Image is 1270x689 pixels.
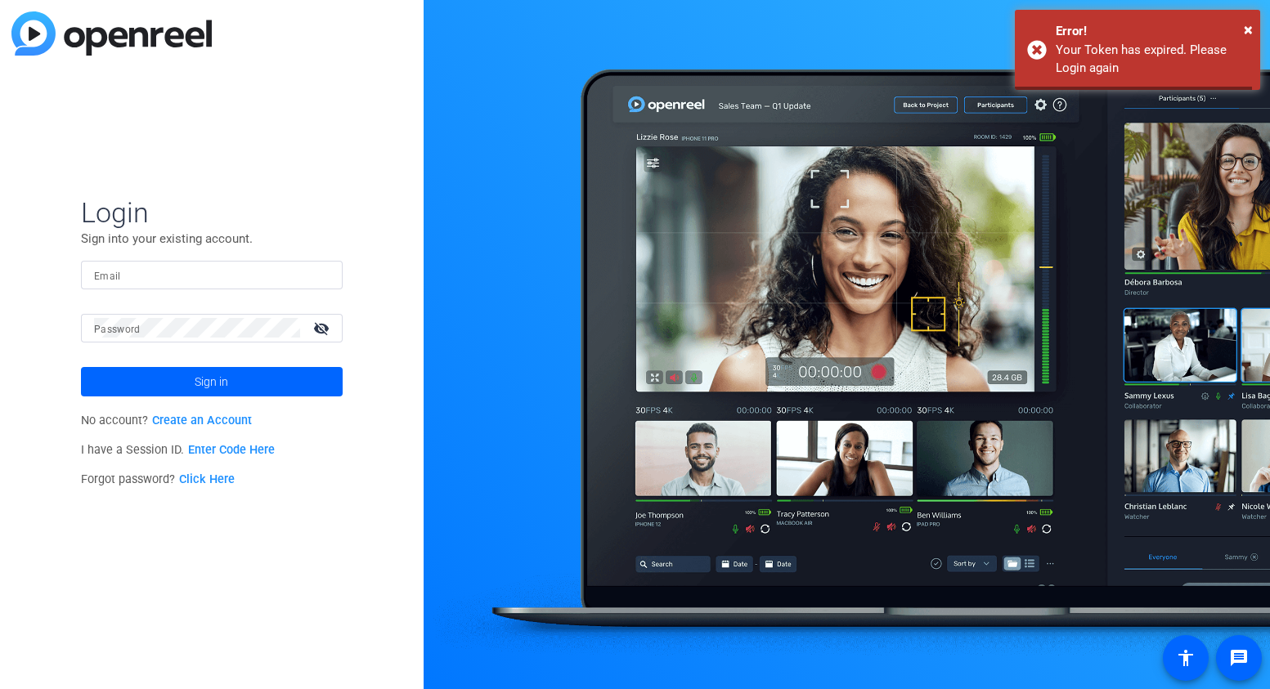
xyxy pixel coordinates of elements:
[188,443,275,457] a: Enter Code Here
[195,361,228,402] span: Sign in
[303,316,343,340] mat-icon: visibility_off
[81,367,343,396] button: Sign in
[1056,41,1248,78] div: Your Token has expired. Please Login again
[1229,648,1249,668] mat-icon: message
[152,414,252,427] a: Create an Account
[1244,17,1253,42] button: Close
[1244,20,1253,39] span: ×
[94,271,121,282] mat-label: Email
[94,324,141,335] mat-label: Password
[81,472,235,486] span: Forgot password?
[11,11,212,56] img: blue-gradient.svg
[81,195,343,230] span: Login
[179,472,235,486] a: Click Here
[81,230,343,248] p: Sign into your existing account.
[94,265,330,284] input: Enter Email Address
[81,443,275,457] span: I have a Session ID.
[1176,648,1196,668] mat-icon: accessibility
[81,414,252,427] span: No account?
[1056,22,1248,41] div: Error!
